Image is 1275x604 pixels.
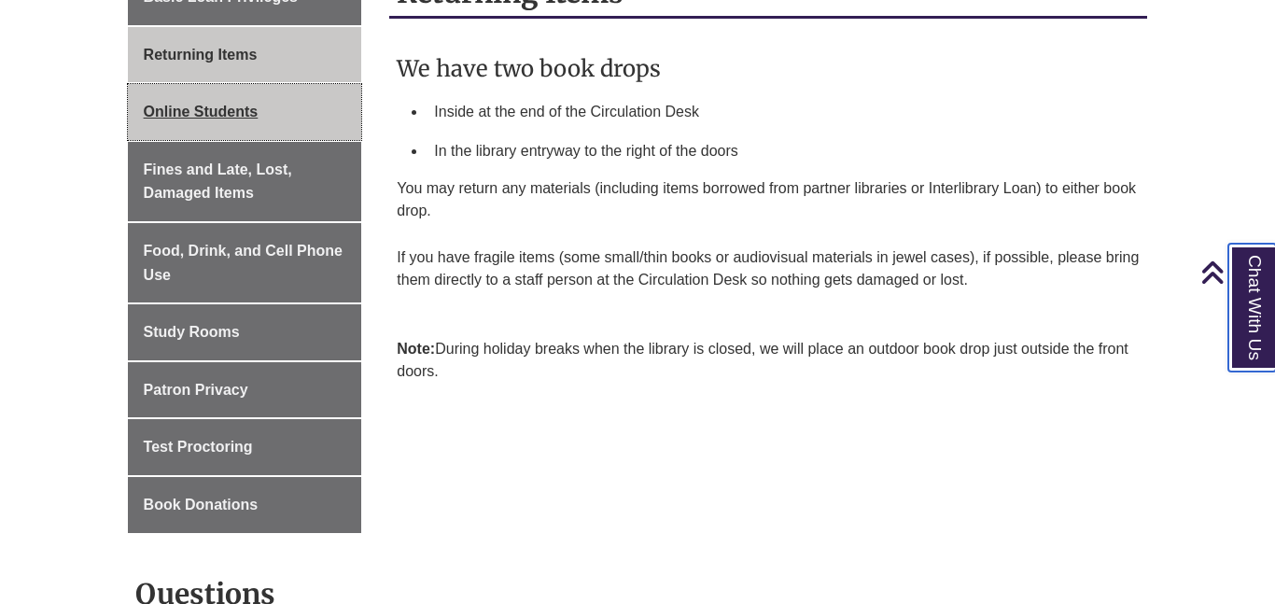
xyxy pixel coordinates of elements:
[427,132,1140,171] li: In the library entryway to the right of the doors
[144,497,259,513] span: Book Donations
[128,419,362,475] a: Test Proctoring
[144,104,259,119] span: Online Students
[128,304,362,360] a: Study Rooms
[144,243,343,283] span: Food, Drink, and Cell Phone Use
[397,170,1140,230] p: You may return any materials (including items borrowed from partner libraries or Interlibrary Loa...
[144,439,253,455] span: Test Proctoring
[128,223,362,302] a: Food, Drink, and Cell Phone Use
[397,239,1140,321] p: If you have fragile items (some small/thin books or audiovisual materials in jewel cases), if pos...
[128,142,362,221] a: Fines and Late, Lost, Damaged Items
[128,477,362,533] a: Book Donations
[128,27,362,83] a: Returning Items
[144,382,248,398] span: Patron Privacy
[128,84,362,140] a: Online Students
[144,162,292,202] span: Fines and Late, Lost, Damaged Items
[397,341,435,357] strong: Note:
[144,324,240,340] span: Study Rooms
[1200,260,1270,285] a: Back to Top
[427,92,1140,132] li: Inside at the end of the Circulation Desk
[128,362,362,418] a: Patron Privacy
[397,54,1140,83] h3: We have two book drops
[144,47,258,63] span: Returning Items
[397,330,1140,390] p: During holiday breaks when the library is closed, we will place an outdoor book drop just outside...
